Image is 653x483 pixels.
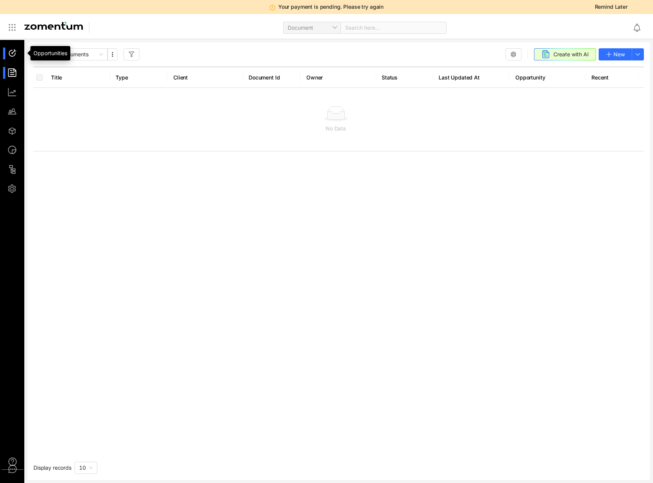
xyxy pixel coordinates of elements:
span: Your payment is pending. Please try again [278,3,384,10]
span: All Documents [53,49,103,60]
th: Client [167,67,243,88]
span: Document [288,22,336,33]
span: Status [382,74,424,81]
div: Notifications [632,19,648,36]
span: Last Updated At [439,74,500,81]
span: Type [116,74,158,81]
span: Title [51,74,101,81]
span: New [613,50,625,59]
th: Opportunity [509,67,585,88]
button: New [599,48,632,60]
span: Remind Later [595,3,628,11]
div: No Data [40,124,632,133]
span: Create with AI [553,50,589,59]
div: Opportunities [30,46,70,60]
span: Document Id [249,74,291,81]
span: Display records [33,464,71,471]
span: 10 [79,464,86,471]
button: Create with AI [534,48,596,60]
th: Owner [300,67,376,88]
img: Zomentum Logo [24,22,83,30]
